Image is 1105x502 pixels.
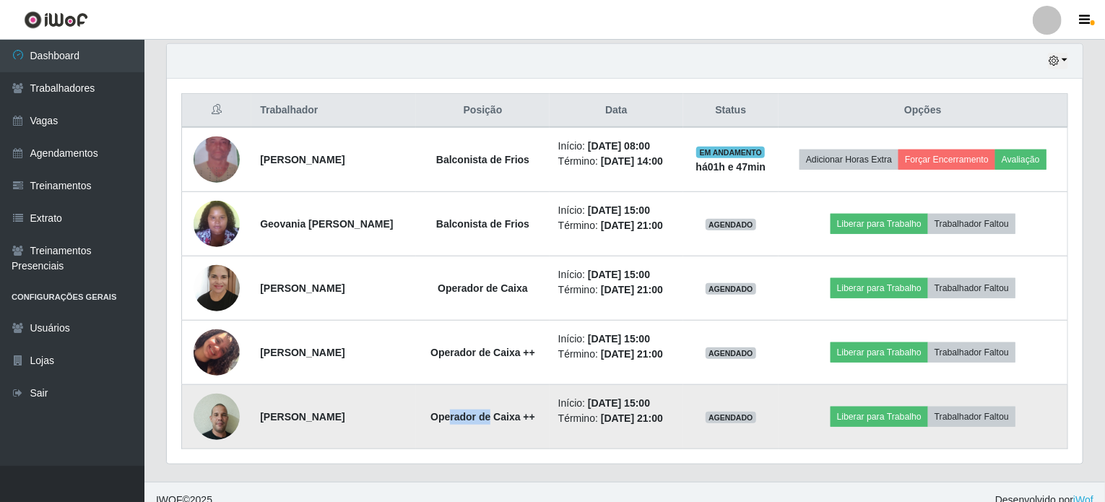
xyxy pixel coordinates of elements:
strong: Geovania [PERSON_NAME] [260,218,393,230]
time: [DATE] 15:00 [588,397,650,409]
time: [DATE] 15:00 [588,269,650,280]
li: Término: [558,347,675,362]
strong: Operador de Caixa [438,282,528,294]
strong: [PERSON_NAME] [260,411,344,423]
button: Trabalhador Faltou [928,214,1015,234]
li: Término: [558,154,675,169]
strong: Operador de Caixa ++ [430,411,535,423]
strong: [PERSON_NAME] [260,282,344,294]
th: Opções [779,94,1068,128]
span: AGENDADO [706,347,756,359]
li: Início: [558,396,675,411]
img: 1720400321152.jpeg [194,386,240,447]
button: Trabalhador Faltou [928,407,1015,427]
img: 1738342187480.jpeg [194,193,240,254]
strong: [PERSON_NAME] [260,154,344,165]
th: Status [683,94,779,128]
strong: Operador de Caixa ++ [430,347,535,358]
time: [DATE] 21:00 [601,412,663,424]
button: Liberar para Trabalho [831,342,928,363]
span: AGENDADO [706,219,756,230]
li: Início: [558,139,675,154]
time: [DATE] 15:00 [588,204,650,216]
button: Liberar para Trabalho [831,214,928,234]
strong: Balconista de Frios [436,154,529,165]
time: [DATE] 08:00 [588,140,650,152]
li: Início: [558,203,675,218]
time: [DATE] 15:00 [588,333,650,345]
th: Posição [416,94,550,128]
time: [DATE] 14:00 [601,155,663,167]
img: 1753305167583.jpeg [194,118,240,201]
li: Término: [558,282,675,298]
th: Trabalhador [251,94,416,128]
span: AGENDADO [706,283,756,295]
strong: Balconista de Frios [436,218,529,230]
strong: há 01 h e 47 min [696,161,766,173]
li: Início: [558,267,675,282]
img: CoreUI Logo [24,11,88,29]
li: Início: [558,332,675,347]
button: Liberar para Trabalho [831,278,928,298]
button: Forçar Encerramento [898,150,995,170]
time: [DATE] 21:00 [601,348,663,360]
li: Término: [558,411,675,426]
time: [DATE] 21:00 [601,220,663,231]
img: 1727450734629.jpeg [194,257,240,319]
strong: [PERSON_NAME] [260,347,344,358]
img: 1718403228791.jpeg [194,311,240,394]
button: Liberar para Trabalho [831,407,928,427]
li: Término: [558,218,675,233]
time: [DATE] 21:00 [601,284,663,295]
span: AGENDADO [706,412,756,423]
button: Trabalhador Faltou [928,278,1015,298]
button: Adicionar Horas Extra [799,150,898,170]
button: Trabalhador Faltou [928,342,1015,363]
button: Avaliação [995,150,1046,170]
th: Data [550,94,683,128]
span: EM ANDAMENTO [696,147,765,158]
